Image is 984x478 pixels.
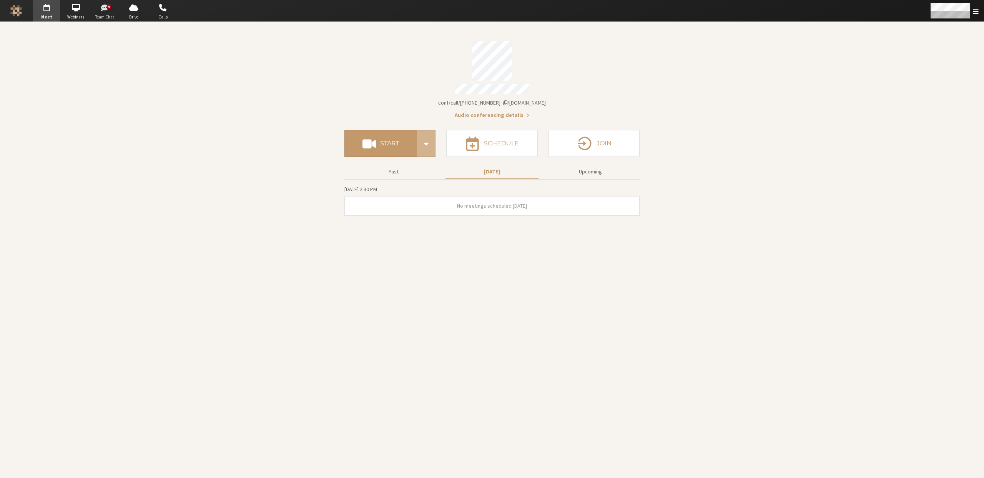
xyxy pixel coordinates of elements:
button: Join [549,130,640,157]
span: Calls [150,14,176,20]
span: Team Chat [91,14,118,20]
span: Copy my meeting room link [438,99,546,106]
button: Start [344,130,417,157]
h4: Join [597,140,612,147]
button: Audio conferencing details [455,111,529,119]
button: Copy my meeting room linkCopy my meeting room link [438,99,546,107]
span: [DATE] 2:30 PM [344,186,377,193]
iframe: Chat [965,458,978,473]
span: No meetings scheduled [DATE] [457,202,527,209]
button: Upcoming [544,165,637,178]
img: Iotum [10,5,22,17]
div: Start conference options [417,130,435,157]
button: Past [347,165,440,178]
span: Webinars [62,14,89,20]
button: [DATE] [445,165,539,178]
div: 9 [106,4,111,10]
span: Meet [33,14,60,20]
button: Schedule [446,130,537,157]
section: Today's Meetings [344,185,640,216]
h4: Schedule [484,140,519,147]
section: Account details [344,35,640,119]
span: Drive [120,14,147,20]
h4: Start [380,140,399,147]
